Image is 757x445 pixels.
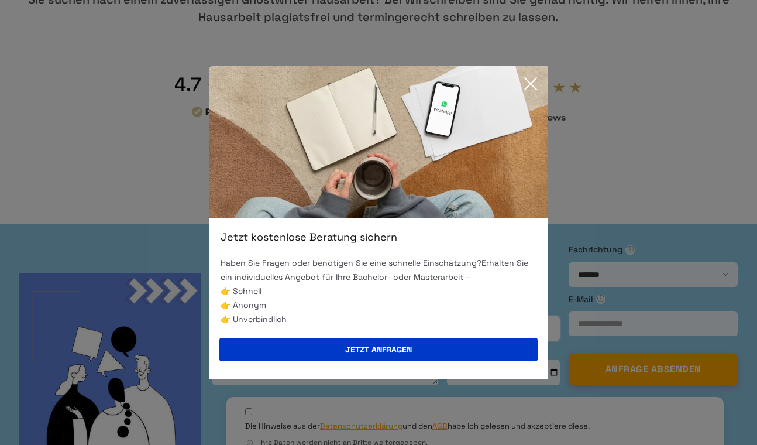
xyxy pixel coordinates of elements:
[221,298,536,312] li: 👉 Anonym
[221,284,536,298] li: 👉 Schnell
[221,256,536,284] p: Haben Sie Fragen oder benötigen Sie eine schnelle Einschätzung? Erhalten Sie ein individuelles An...
[209,66,548,218] img: exit
[221,312,536,326] li: 👉 Unverbindlich
[219,338,538,361] button: Jetzt anfragen
[209,230,548,244] div: Jetzt kostenlose Beratung sichern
